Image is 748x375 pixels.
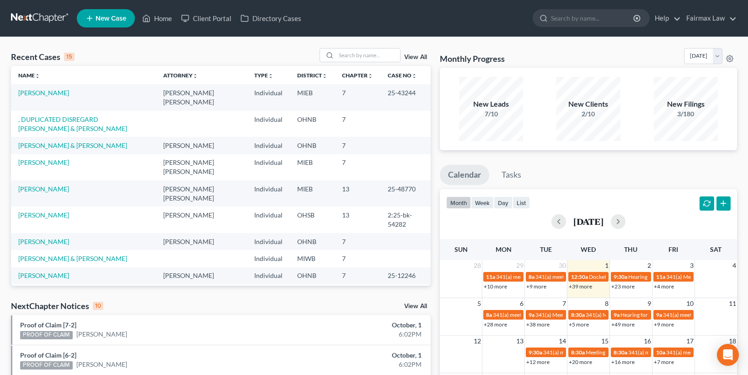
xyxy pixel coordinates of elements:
[611,283,635,290] a: +23 more
[646,260,652,271] span: 2
[540,245,552,253] span: Tue
[404,303,427,310] a: View All
[247,267,290,284] td: Individual
[526,283,546,290] a: +9 more
[322,73,327,79] i: unfold_more
[682,10,737,27] a: Fairmax Law
[297,72,327,79] a: Districtunfold_more
[163,72,198,79] a: Attorneyunfold_more
[558,336,567,347] span: 14
[569,359,592,365] a: +20 more
[515,260,524,271] span: 29
[535,273,672,280] span: 341(a) meeting for [PERSON_NAME] & [PERSON_NAME]
[18,185,69,193] a: [PERSON_NAME]
[18,115,127,132] a: , DUPLICATED DISREGARD [PERSON_NAME] & [PERSON_NAME]
[654,359,674,365] a: +7 more
[335,284,380,310] td: 13
[496,245,512,253] span: Mon
[551,10,635,27] input: Search by name...
[290,250,335,267] td: MIWB
[18,72,40,79] a: Nameunfold_more
[571,273,588,280] span: 12:50a
[290,207,335,233] td: OHSB
[247,180,290,207] td: Individual
[486,273,495,280] span: 11a
[290,154,335,180] td: MIEB
[290,233,335,250] td: OHNB
[710,245,721,253] span: Sat
[388,72,417,79] a: Case Nounfold_more
[335,111,380,137] td: 7
[600,336,609,347] span: 15
[611,321,635,328] a: +49 more
[494,196,513,209] button: day
[484,321,507,328] a: +28 more
[685,298,695,309] span: 10
[268,73,273,79] i: unfold_more
[624,245,637,253] span: Thu
[493,311,581,318] span: 341(a) meeting for [PERSON_NAME]
[656,273,665,280] span: 11a
[20,361,73,370] div: PROOF OF CLAIM
[20,321,76,329] a: Proof of Claim [7-2]
[614,349,627,356] span: 8:30a
[76,360,127,369] a: [PERSON_NAME]
[471,196,494,209] button: week
[335,233,380,250] td: 7
[689,260,695,271] span: 3
[569,283,592,290] a: +39 more
[404,54,427,60] a: View All
[515,336,524,347] span: 13
[254,72,273,79] a: Typeunfold_more
[335,137,380,154] td: 7
[529,273,534,280] span: 8a
[717,344,739,366] div: Open Intercom Messenger
[573,217,604,226] h2: [DATE]
[586,311,728,318] span: 341(a) Meeting for [PERSON_NAME] and [PERSON_NAME]
[335,267,380,284] td: 7
[668,245,678,253] span: Fri
[64,53,75,61] div: 15
[138,10,176,27] a: Home
[156,284,247,310] td: [PERSON_NAME] [PERSON_NAME]
[11,300,103,311] div: NextChapter Notices
[247,233,290,250] td: Individual
[529,311,534,318] span: 9a
[247,207,290,233] td: Individual
[335,180,380,207] td: 13
[156,180,247,207] td: [PERSON_NAME] [PERSON_NAME]
[236,10,306,27] a: Directory Cases
[18,238,69,245] a: [PERSON_NAME]
[728,298,737,309] span: 11
[611,359,635,365] a: +16 more
[335,250,380,267] td: 7
[459,109,523,119] div: 7/10
[620,311,740,318] span: Hearing for [PERSON_NAME] & [PERSON_NAME]
[486,311,492,318] span: 8a
[380,267,431,284] td: 25-12246
[156,154,247,180] td: [PERSON_NAME] [PERSON_NAME]
[440,53,505,64] h3: Monthly Progress
[18,89,69,97] a: [PERSON_NAME]
[654,283,674,290] a: +4 more
[476,298,482,309] span: 5
[192,73,198,79] i: unfold_more
[96,15,126,22] span: New Case
[247,111,290,137] td: Individual
[11,51,75,62] div: Recent Cases
[558,260,567,271] span: 30
[656,311,662,318] span: 9a
[529,349,542,356] span: 9:30a
[18,141,127,149] a: [PERSON_NAME] & [PERSON_NAME]
[440,165,489,185] a: Calendar
[294,330,422,339] div: 6:02PM
[20,331,73,339] div: PROOF OF CLAIM
[446,196,471,209] button: month
[294,360,422,369] div: 6:02PM
[604,260,609,271] span: 1
[380,84,431,110] td: 25-43244
[556,109,620,119] div: 2/10
[561,298,567,309] span: 7
[493,165,529,185] a: Tasks
[614,273,627,280] span: 9:30a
